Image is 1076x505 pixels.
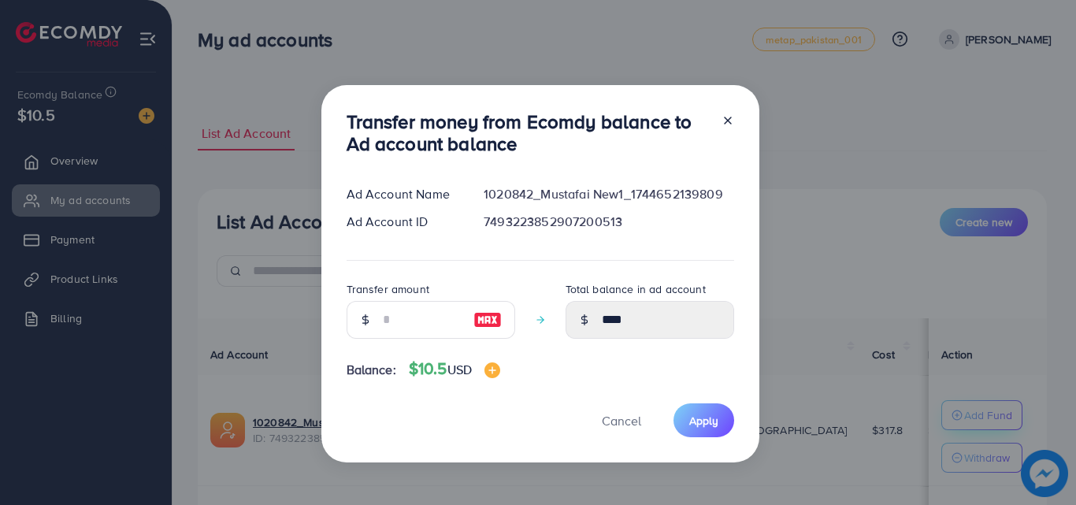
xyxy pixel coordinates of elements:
h4: $10.5 [409,359,500,379]
label: Total balance in ad account [566,281,706,297]
div: 7493223852907200513 [471,213,746,231]
span: USD [447,361,472,378]
span: Balance: [347,361,396,379]
label: Transfer amount [347,281,429,297]
button: Cancel [582,403,661,437]
img: image [484,362,500,378]
button: Apply [673,403,734,437]
div: Ad Account ID [334,213,472,231]
div: 1020842_Mustafai New1_1744652139809 [471,185,746,203]
span: Apply [689,413,718,429]
img: image [473,310,502,329]
h3: Transfer money from Ecomdy balance to Ad account balance [347,110,709,156]
div: Ad Account Name [334,185,472,203]
span: Cancel [602,412,641,429]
